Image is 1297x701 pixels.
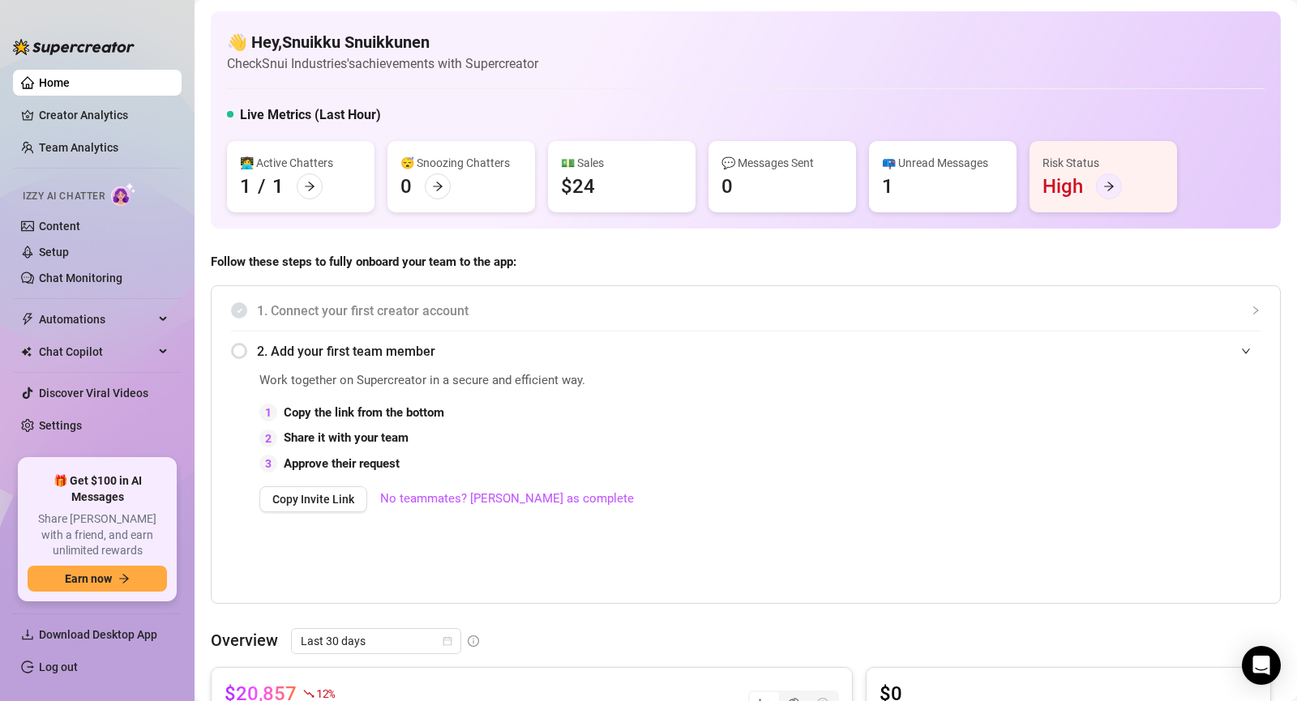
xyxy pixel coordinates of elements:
[240,154,362,172] div: 👩‍💻 Active Chatters
[13,39,135,55] img: logo-BBDzfeDw.svg
[259,404,277,421] div: 1
[1242,646,1281,685] div: Open Intercom Messenger
[118,573,130,584] span: arrow-right
[39,306,154,332] span: Automations
[231,291,1261,331] div: 1. Connect your first creator account
[39,419,82,432] a: Settings
[561,173,595,199] div: $24
[257,301,1261,321] span: 1. Connect your first creator account
[882,154,1004,172] div: 📪 Unread Messages
[303,688,315,699] span: fall
[39,660,78,673] a: Log out
[284,456,400,471] strong: Approve their request
[468,635,479,647] span: info-circle
[284,430,409,445] strong: Share it with your team
[936,371,1261,579] iframe: Adding Team Members
[21,628,34,641] span: download
[39,141,118,154] a: Team Analytics
[28,566,167,592] button: Earn nowarrow-right
[304,181,315,192] span: arrow-right
[1251,306,1261,315] span: collapsed
[28,511,167,559] span: Share [PERSON_NAME] with a friend, and earn unlimited rewards
[227,53,538,74] article: Check Snui Industries's achievements with Supercreator
[1042,154,1164,172] div: Risk Status
[721,173,733,199] div: 0
[882,173,893,199] div: 1
[380,489,634,509] a: No teammates? [PERSON_NAME] as complete
[721,154,843,172] div: 💬 Messages Sent
[257,341,1261,361] span: 2. Add your first team member
[272,493,354,506] span: Copy Invite Link
[39,76,70,89] a: Home
[284,405,444,420] strong: Copy the link from the bottom
[259,371,896,391] span: Work together on Supercreator in a secure and efficient way.
[23,189,105,204] span: Izzy AI Chatter
[39,102,169,128] a: Creator Analytics
[240,105,381,125] h5: Live Metrics (Last Hour)
[561,154,683,172] div: 💵 Sales
[259,486,367,512] button: Copy Invite Link
[1241,346,1251,356] span: expanded
[39,246,69,259] a: Setup
[443,636,452,646] span: calendar
[211,254,516,269] strong: Follow these steps to fully onboard your team to the app:
[227,31,538,53] h4: 👋 Hey, Snuikku Snuikkunen
[259,455,277,472] div: 3
[39,628,157,641] span: Download Desktop App
[39,387,148,400] a: Discover Viral Videos
[316,686,335,701] span: 12 %
[231,331,1261,371] div: 2. Add your first team member
[432,181,443,192] span: arrow-right
[28,473,167,505] span: 🎁 Get $100 in AI Messages
[211,628,278,652] article: Overview
[39,271,122,284] a: Chat Monitoring
[400,173,412,199] div: 0
[39,220,80,233] a: Content
[65,572,112,585] span: Earn now
[111,182,136,206] img: AI Chatter
[272,173,284,199] div: 1
[21,313,34,326] span: thunderbolt
[400,154,522,172] div: 😴 Snoozing Chatters
[39,339,154,365] span: Chat Copilot
[259,430,277,447] div: 2
[1103,181,1115,192] span: arrow-right
[21,346,32,357] img: Chat Copilot
[240,173,251,199] div: 1
[301,629,452,653] span: Last 30 days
